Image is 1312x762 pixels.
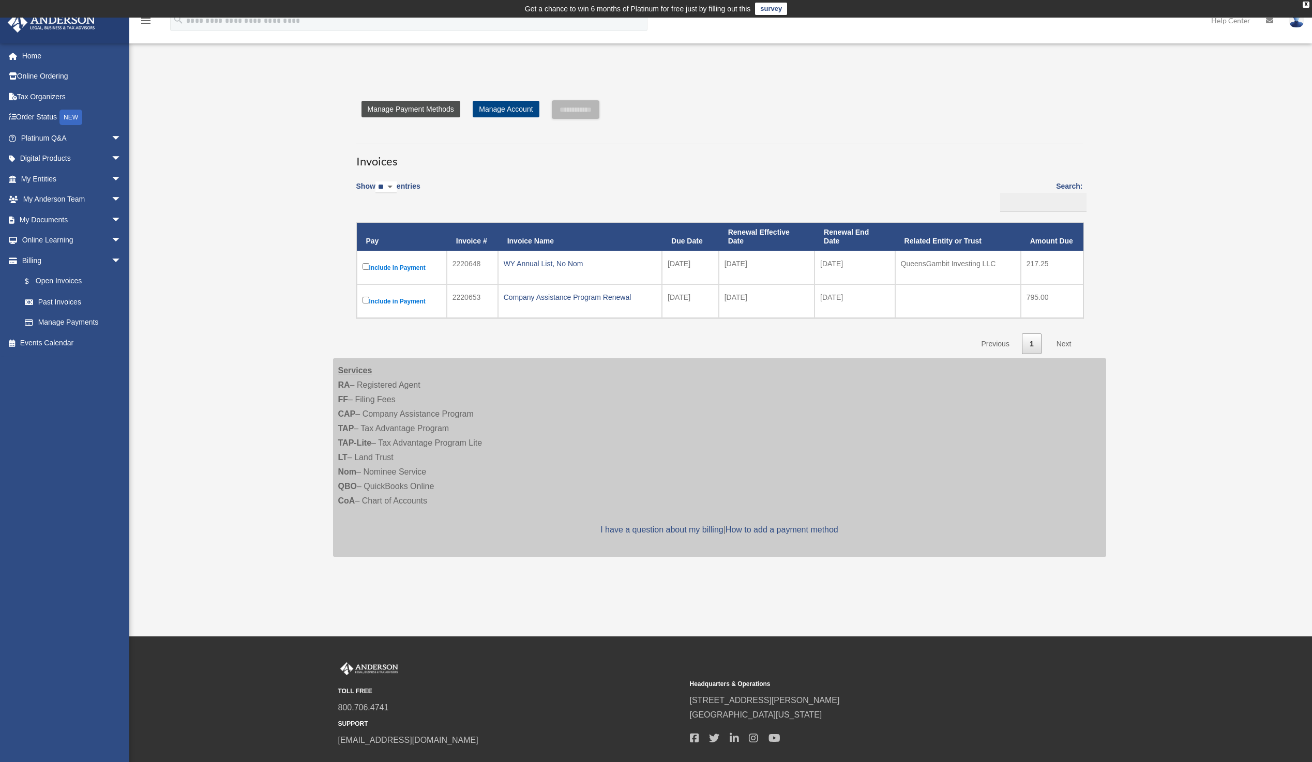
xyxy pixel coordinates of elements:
i: search [173,14,184,25]
span: arrow_drop_down [111,128,132,149]
input: Include in Payment [363,297,369,303]
strong: Nom [338,467,357,476]
a: Order StatusNEW [7,107,137,128]
a: Manage Payments [14,312,132,333]
a: 1 [1022,333,1042,355]
a: How to add a payment method [726,525,838,534]
small: TOLL FREE [338,686,683,697]
td: [DATE] [815,251,895,284]
strong: LT [338,453,348,462]
a: Online Learningarrow_drop_down [7,230,137,251]
a: 800.706.4741 [338,703,389,712]
p: | [338,523,1101,537]
div: close [1303,2,1309,8]
a: Billingarrow_drop_down [7,250,132,271]
strong: CoA [338,496,355,505]
td: 217.25 [1021,251,1083,284]
a: My Documentsarrow_drop_down [7,209,137,230]
a: I have a question about my billing [600,525,723,534]
span: arrow_drop_down [111,250,132,271]
span: arrow_drop_down [111,230,132,251]
div: NEW [59,110,82,125]
a: Events Calendar [7,332,137,353]
a: Previous [973,333,1017,355]
span: arrow_drop_down [111,148,132,170]
a: survey [755,3,787,15]
a: Manage Account [473,101,539,117]
a: menu [140,18,152,27]
input: Include in Payment [363,263,369,270]
th: Due Date: activate to sort column ascending [662,223,719,251]
label: Include in Payment [363,295,441,308]
strong: CAP [338,409,356,418]
img: User Pic [1289,13,1304,28]
span: $ [31,275,36,288]
small: SUPPORT [338,719,683,729]
a: My Anderson Teamarrow_drop_down [7,189,137,210]
td: [DATE] [662,251,719,284]
h3: Invoices [356,144,1083,170]
th: Invoice Name: activate to sort column ascending [498,223,662,251]
th: Renewal End Date: activate to sort column ascending [815,223,895,251]
div: WY Annual List, No Nom [504,256,656,271]
td: 795.00 [1021,284,1083,318]
input: Search: [1000,193,1087,212]
strong: Services [338,366,372,375]
td: [DATE] [719,251,815,284]
a: $Open Invoices [14,271,127,292]
td: 2220648 [447,251,498,284]
a: [GEOGRAPHIC_DATA][US_STATE] [690,710,822,719]
th: Invoice #: activate to sort column ascending [447,223,498,251]
select: Showentries [375,181,397,193]
div: – Registered Agent – Filing Fees – Company Assistance Program – Tax Advantage Program – Tax Advan... [333,358,1106,557]
a: Next [1049,333,1079,355]
td: QueensGambit Investing LLC [895,251,1021,284]
td: [DATE] [662,284,719,318]
strong: TAP [338,424,354,433]
strong: QBO [338,482,357,491]
td: [DATE] [815,284,895,318]
a: Past Invoices [14,292,132,312]
strong: TAP-Lite [338,438,372,447]
a: Manage Payment Methods [361,101,460,117]
th: Related Entity or Trust: activate to sort column ascending [895,223,1021,251]
a: Platinum Q&Aarrow_drop_down [7,128,137,148]
img: Anderson Advisors Platinum Portal [5,12,98,33]
img: Anderson Advisors Platinum Portal [338,662,400,676]
span: arrow_drop_down [111,169,132,190]
label: Search: [997,180,1083,212]
a: Home [7,45,137,66]
small: Headquarters & Operations [690,679,1034,690]
td: [DATE] [719,284,815,318]
label: Show entries [356,180,420,204]
span: arrow_drop_down [111,209,132,231]
a: Online Ordering [7,66,137,87]
strong: FF [338,395,349,404]
div: Get a chance to win 6 months of Platinum for free just by filling out this [525,3,751,15]
label: Include in Payment [363,261,441,274]
i: menu [140,14,152,27]
th: Renewal Effective Date: activate to sort column ascending [719,223,815,251]
a: Digital Productsarrow_drop_down [7,148,137,169]
a: Tax Organizers [7,86,137,107]
a: My Entitiesarrow_drop_down [7,169,137,189]
th: Amount Due: activate to sort column ascending [1021,223,1083,251]
th: Pay: activate to sort column descending [357,223,447,251]
a: [EMAIL_ADDRESS][DOMAIN_NAME] [338,736,478,744]
strong: RA [338,380,350,389]
span: arrow_drop_down [111,189,132,210]
a: [STREET_ADDRESS][PERSON_NAME] [690,696,840,705]
td: 2220653 [447,284,498,318]
div: Company Assistance Program Renewal [504,290,656,304]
